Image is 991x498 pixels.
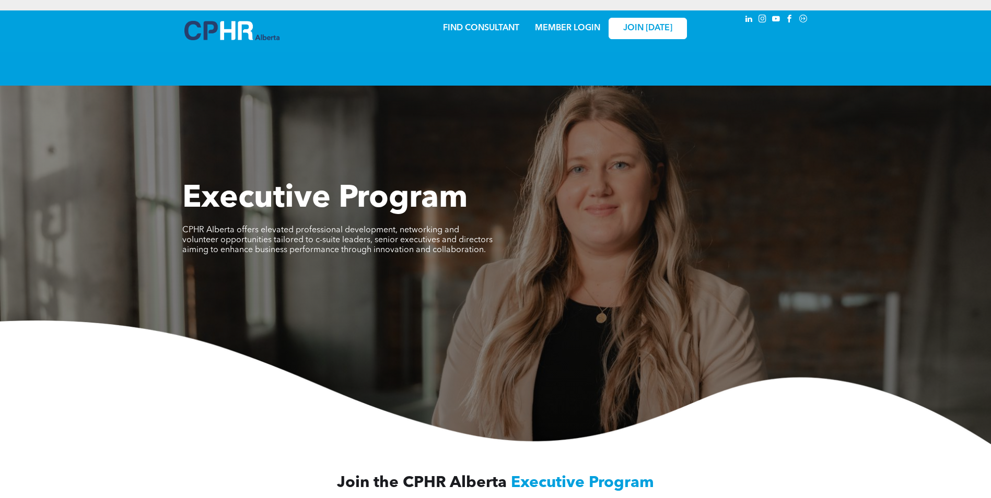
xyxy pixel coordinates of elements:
[623,23,672,33] span: JOIN [DATE]
[337,475,507,491] span: Join the CPHR Alberta
[184,21,279,40] img: A blue and white logo for cp alberta
[511,475,654,491] span: Executive Program
[535,24,600,32] a: MEMBER LOGIN
[443,24,519,32] a: FIND CONSULTANT
[743,13,755,27] a: linkedin
[182,183,468,215] span: Executive Program
[609,18,687,39] a: JOIN [DATE]
[798,13,809,27] a: Social network
[771,13,782,27] a: youtube
[784,13,796,27] a: facebook
[757,13,768,27] a: instagram
[182,226,493,254] span: CPHR Alberta offers elevated professional development, networking and volunteer opportunities tai...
